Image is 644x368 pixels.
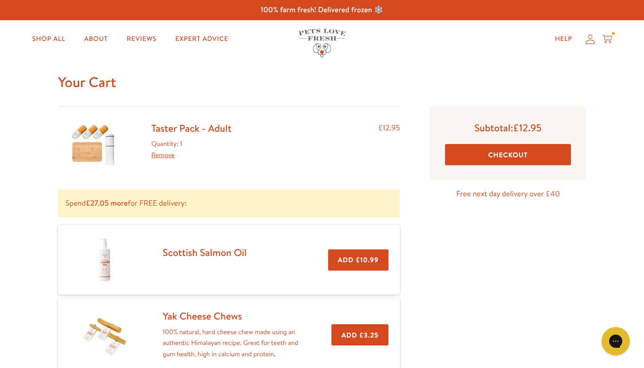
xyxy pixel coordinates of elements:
span: £12.95 [513,121,542,135]
a: Taster Pack - Adult [151,121,231,135]
a: Remove [151,150,174,160]
p: Subtotal: [445,121,571,134]
div: £12.95 [378,122,400,167]
img: Pets Love Fresh [298,29,346,57]
a: Expert Advice [168,30,236,48]
p: Free next day delivery over £40 [430,188,586,200]
p: Spend for FREE delivery: [58,190,400,217]
button: Checkout [445,144,571,165]
p: 100% natural, hard cheese chew made using an authentic Himalayan recipe. Great for teeth and gum ... [163,327,301,360]
img: Yak Cheese Chews [81,312,128,359]
img: Scottish Salmon Oil [81,236,128,283]
a: Reviews [119,30,164,48]
b: £27.05 more [86,198,128,208]
a: Help [547,30,580,48]
a: Yak Cheese Chews [163,309,242,323]
button: Add £3.25 [331,324,388,345]
div: Quantity: 1 [151,138,231,161]
iframe: Gorgias live chat messenger [597,324,635,359]
h1: Your Cart [58,73,586,91]
a: About [76,30,115,48]
a: Shop All [25,30,73,48]
img: Taster Pack - Adult [70,122,117,167]
a: Scottish Salmon Oil [163,246,247,259]
button: Add £10.99 [328,249,388,271]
